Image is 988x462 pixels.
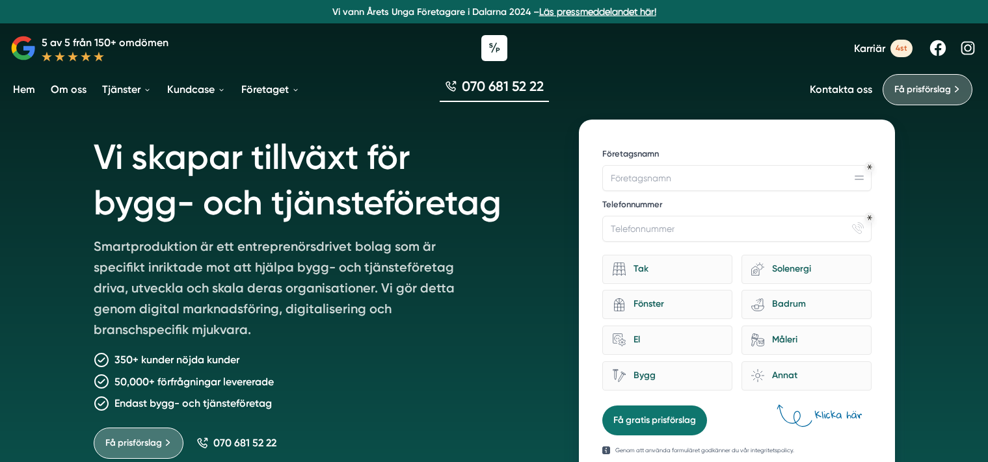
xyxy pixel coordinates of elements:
[239,73,302,106] a: Företaget
[867,215,872,220] div: Obligatoriskt
[94,428,183,459] a: Få prisförslag
[165,73,228,106] a: Kundcase
[883,74,972,105] a: Få prisförslag
[854,40,913,57] a: Karriär 4st
[602,148,871,162] label: Företagsnamn
[213,437,276,449] span: 070 681 52 22
[867,164,872,170] div: Obligatoriskt
[114,352,239,368] p: 350+ kunder nöjda kunder
[440,77,549,102] a: 070 681 52 22
[602,216,871,242] input: Telefonnummer
[94,236,468,345] p: Smartproduktion är ett entreprenörsdrivet bolag som är specifikt inriktade mot att hjälpa bygg- o...
[539,6,656,17] a: Läs pressmeddelandet här!
[48,73,89,106] a: Om oss
[5,5,983,18] p: Vi vann Årets Unga Företagare i Dalarna 2024 –
[114,374,274,390] p: 50,000+ förfrågningar levererade
[114,395,272,411] p: Endast bygg- och tjänsteföretag
[10,73,38,106] a: Hem
[94,120,548,236] h1: Vi skapar tillväxt för bygg- och tjänsteföretag
[602,199,871,213] label: Telefonnummer
[602,165,871,191] input: Företagsnamn
[42,34,168,51] p: 5 av 5 från 150+ omdömen
[810,83,872,96] a: Kontakta oss
[854,42,885,55] span: Karriär
[196,437,276,449] a: 070 681 52 22
[105,436,162,450] span: Få prisförslag
[602,405,707,435] button: Få gratis prisförslag
[462,77,544,96] span: 070 681 52 22
[894,83,951,97] span: Få prisförslag
[890,40,913,57] span: 4st
[100,73,154,106] a: Tjänster
[615,446,794,455] p: Genom att använda formuläret godkänner du vår integritetspolicy.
